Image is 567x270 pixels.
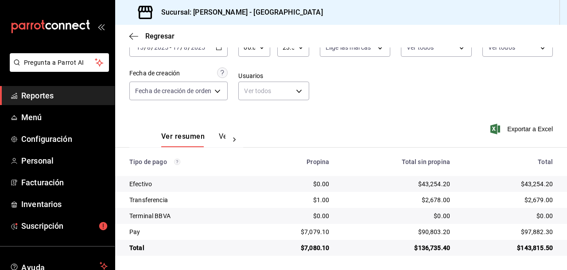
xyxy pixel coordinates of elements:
button: Regresar [129,32,175,40]
button: open_drawer_menu [97,23,105,30]
div: $143,815.50 [464,243,553,252]
div: Propina [261,158,330,165]
div: Transferencia [129,196,247,204]
span: / [180,44,183,51]
input: -- [172,44,180,51]
div: $1.00 [261,196,330,204]
button: Ver resumen [161,132,205,147]
div: navigation tabs [161,132,225,147]
input: ---- [154,44,169,51]
span: Facturación [21,176,108,188]
span: Ver todos [407,43,434,52]
svg: Los pagos realizados con Pay y otras terminales son montos brutos. [174,159,180,165]
span: Ver todos [488,43,515,52]
button: Pregunta a Parrot AI [10,53,109,72]
span: Regresar [145,32,175,40]
div: Efectivo [129,180,247,188]
div: $0.00 [464,211,553,220]
div: Total sin propina [343,158,450,165]
div: Total [464,158,553,165]
span: Configuración [21,133,108,145]
input: -- [183,44,188,51]
span: Reportes [21,90,108,102]
input: -- [136,44,144,51]
div: Fecha de creación [129,69,180,78]
input: -- [147,44,151,51]
button: Exportar a Excel [492,124,553,134]
div: $0.00 [343,211,450,220]
div: Ver todos [238,82,309,100]
span: Menú [21,111,108,123]
div: Tipo de pago [129,158,247,165]
div: $2,679.00 [464,196,553,204]
div: $7,079.10 [261,227,330,236]
div: $0.00 [261,211,330,220]
h3: Sucursal: [PERSON_NAME] - [GEOGRAPHIC_DATA] [154,7,323,18]
div: $90,803.20 [343,227,450,236]
span: Elige las marcas [326,43,371,52]
div: $97,882.30 [464,227,553,236]
span: Inventarios [21,198,108,210]
a: Pregunta a Parrot AI [6,64,109,74]
span: Pregunta a Parrot AI [24,58,95,67]
div: $7,080.10 [261,243,330,252]
div: Pay [129,227,247,236]
div: $2,678.00 [343,196,450,204]
span: Fecha de creación de orden [135,86,211,95]
input: ---- [190,44,206,51]
div: $43,254.20 [464,180,553,188]
label: Usuarios [238,73,309,79]
div: $136,735.40 [343,243,450,252]
div: $0.00 [261,180,330,188]
span: / [188,44,190,51]
button: Ver pagos [219,132,252,147]
span: / [144,44,147,51]
div: Total [129,243,247,252]
span: - [170,44,171,51]
span: Suscripción [21,220,108,232]
span: / [151,44,154,51]
div: Terminal BBVA [129,211,247,220]
div: $43,254.20 [343,180,450,188]
span: Personal [21,155,108,167]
